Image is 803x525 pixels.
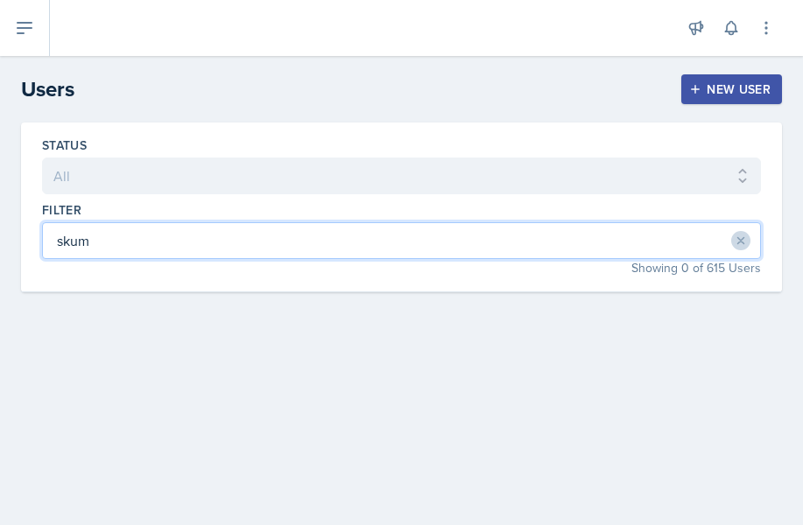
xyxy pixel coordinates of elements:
div: New User [693,82,771,96]
label: Filter [42,201,81,219]
button: New User [681,74,782,104]
input: Filter [42,222,761,259]
label: Status [42,136,87,154]
div: Showing 0 of 615 Users [42,259,761,277]
h2: Users [21,73,74,105]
